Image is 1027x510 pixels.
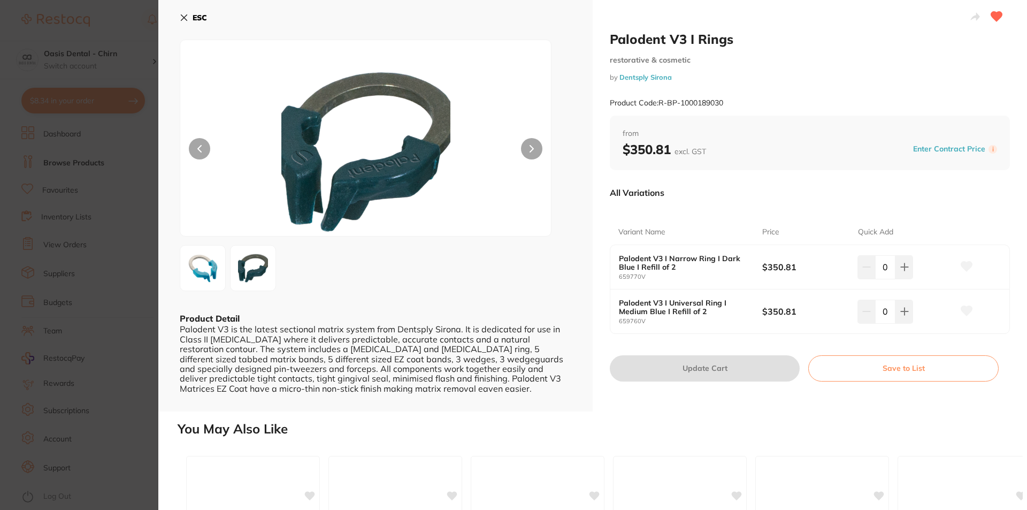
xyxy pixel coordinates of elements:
[623,128,997,139] span: from
[180,313,240,324] b: Product Detail
[619,273,762,280] small: 659770V
[988,145,997,154] label: i
[910,144,988,154] button: Enter Contract Price
[610,98,723,108] small: Product Code: R-BP-1000189030
[610,56,1010,65] small: restorative & cosmetic
[619,254,748,271] b: Palodent V3 I Narrow Ring I Dark Blue I Refill of 2
[762,227,779,238] p: Price
[180,9,207,27] button: ESC
[619,73,672,81] a: Dentsply Sirona
[762,261,848,273] b: $350.81
[623,141,706,157] b: $350.81
[183,249,222,287] img: ODEucG5n
[762,306,848,317] b: $350.81
[610,73,1010,81] small: by
[193,13,207,22] b: ESC
[610,187,664,198] p: All Variations
[180,324,571,393] div: Palodent V3 is the latest sectional matrix system from Dentsply Sirona. It is dedicated for use i...
[610,355,800,381] button: Update Cart
[234,249,272,287] img: Zw
[619,318,762,325] small: 659760V
[808,355,999,381] button: Save to List
[618,227,665,238] p: Variant Name
[675,147,706,156] span: excl. GST
[255,67,477,236] img: Zw
[858,227,893,238] p: Quick Add
[610,31,1010,47] h2: Palodent V3 I Rings
[178,422,1023,437] h2: You May Also Like
[619,299,748,316] b: Palodent V3 I Universal Ring I Medium Blue I Refill of 2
